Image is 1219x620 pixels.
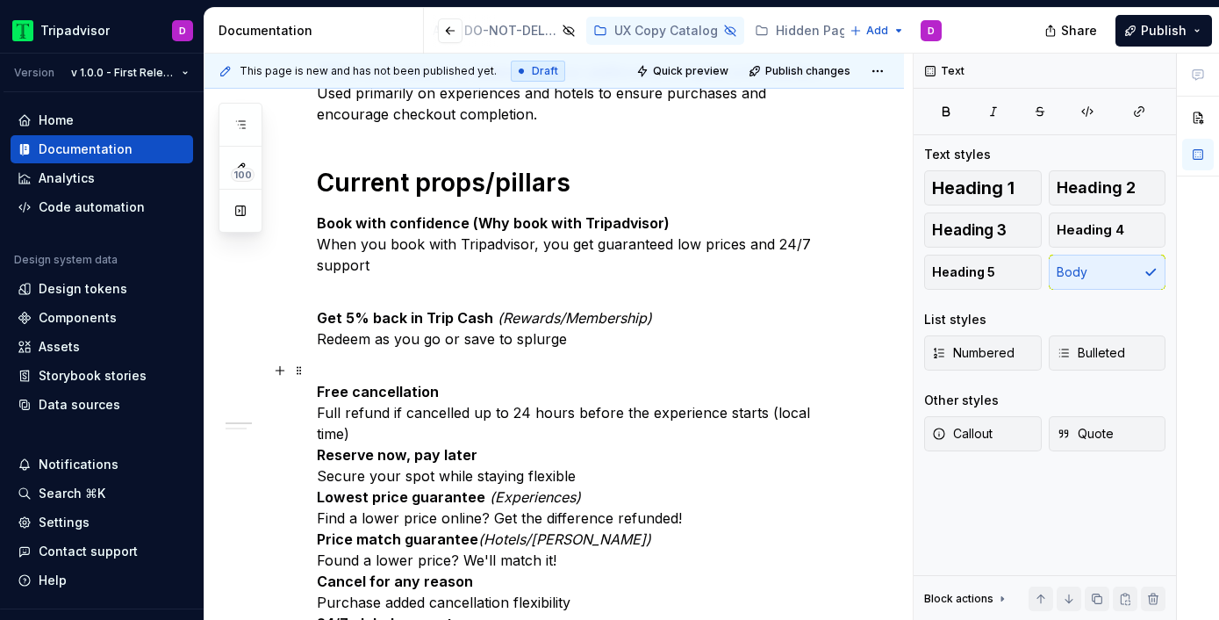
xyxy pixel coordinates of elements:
div: Tripadvisor [40,22,110,40]
button: Contact support [11,537,193,566]
strong: Lowest price guarantee [317,488,485,506]
button: Heading 4 [1049,213,1166,248]
div: D [179,24,186,38]
img: 0ed0e8b8-9446-497d-bad0-376821b19aa5.png [12,20,33,41]
div: Search ⌘K [39,485,105,502]
span: 100 [231,168,255,182]
div: Data sources [39,396,120,414]
span: This page is new and has not been published yet. [240,64,497,78]
button: Search ⌘K [11,479,193,508]
em: (Rewards/Membership) [498,309,652,327]
span: Draft [532,64,558,78]
strong: Cancel for any reason [317,573,473,590]
a: Storybook stories [11,362,193,390]
span: v 1.0.0 - First Release [71,66,175,80]
button: Heading 5 [924,255,1042,290]
span: Share [1061,22,1097,40]
div: UX Copy Catalog [614,22,718,40]
span: Add [866,24,888,38]
a: UX Copy Catalog [586,17,744,45]
a: Hidden Pages [748,17,888,45]
p: When you book with Tripadvisor, you get guaranteed low prices and 24/7 support [317,213,834,276]
span: Publish [1141,22,1187,40]
span: Numbered [932,344,1015,362]
button: Heading 1 [924,170,1042,205]
button: Notifications [11,451,193,479]
p: Redeem as you go or save to splurge [317,286,834,350]
button: Publish [1115,15,1212,47]
div: Documentation [39,141,133,158]
a: Code automation [11,193,193,221]
div: Help [39,572,67,589]
span: Callout [932,425,993,443]
div: Assets [39,338,80,356]
span: Heading 5 [932,263,995,281]
button: Quick preview [631,59,736,83]
button: Heading 2 [1049,170,1166,205]
strong: Free cancellation [317,383,439,400]
div: D [928,24,935,38]
div: Version [14,66,54,80]
button: v 1.0.0 - First Release [63,61,197,85]
button: Bulleted [1049,335,1166,371]
div: Design system data [14,253,118,267]
span: Heading 4 [1057,221,1124,239]
button: Numbered [924,335,1042,371]
a: Home [11,106,193,134]
button: TripadvisorD [4,11,200,49]
span: Heading 3 [932,221,1007,239]
button: Add [844,18,910,43]
span: Publish changes [765,64,850,78]
div: Settings [39,514,90,531]
em: (Experiences) [490,488,581,506]
a: Design tokens [11,275,193,303]
p: Offers core reasons to believe/trust our platform to complete a transaction. Used primarily on ex... [317,61,834,125]
div: Code automation [39,198,145,216]
strong: Get 5% back in Trip Cash [317,309,493,327]
h1: Current props/pillars [317,167,834,198]
button: Help [11,566,193,595]
div: Components [39,309,117,327]
div: Analytics [39,169,95,187]
button: Callout [924,416,1042,451]
div: List styles [924,311,986,328]
div: Text styles [924,146,991,163]
a: Assets [11,333,193,361]
strong: Price match guarantee [317,530,478,548]
span: Heading 1 [932,179,1015,197]
a: Documentation [11,135,193,163]
a: Components [11,304,193,332]
a: Settings [11,508,193,537]
div: Other styles [924,392,999,409]
a: Data sources [11,391,193,419]
button: Publish changes [743,59,858,83]
span: Quick preview [653,64,728,78]
div: Hidden Pages [776,22,862,40]
span: Heading 2 [1057,179,1136,197]
div: Documentation [219,22,416,40]
div: Notifications [39,456,118,473]
button: Quote [1049,416,1166,451]
div: Home [39,112,74,129]
div: Block actions [924,587,1009,611]
em: (Hotels/[PERSON_NAME]) [478,530,651,548]
strong: Book with confidence (Why book with Tripadvisor) [317,214,670,232]
span: Bulleted [1057,344,1125,362]
a: Analytics [11,164,193,192]
button: Share [1036,15,1108,47]
div: Design tokens [39,280,127,298]
div: Storybook stories [39,367,147,385]
strong: Reserve now, pay later [317,446,477,464]
div: Contact support [39,543,138,560]
span: Quote [1057,425,1114,443]
button: Heading 3 [924,213,1042,248]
